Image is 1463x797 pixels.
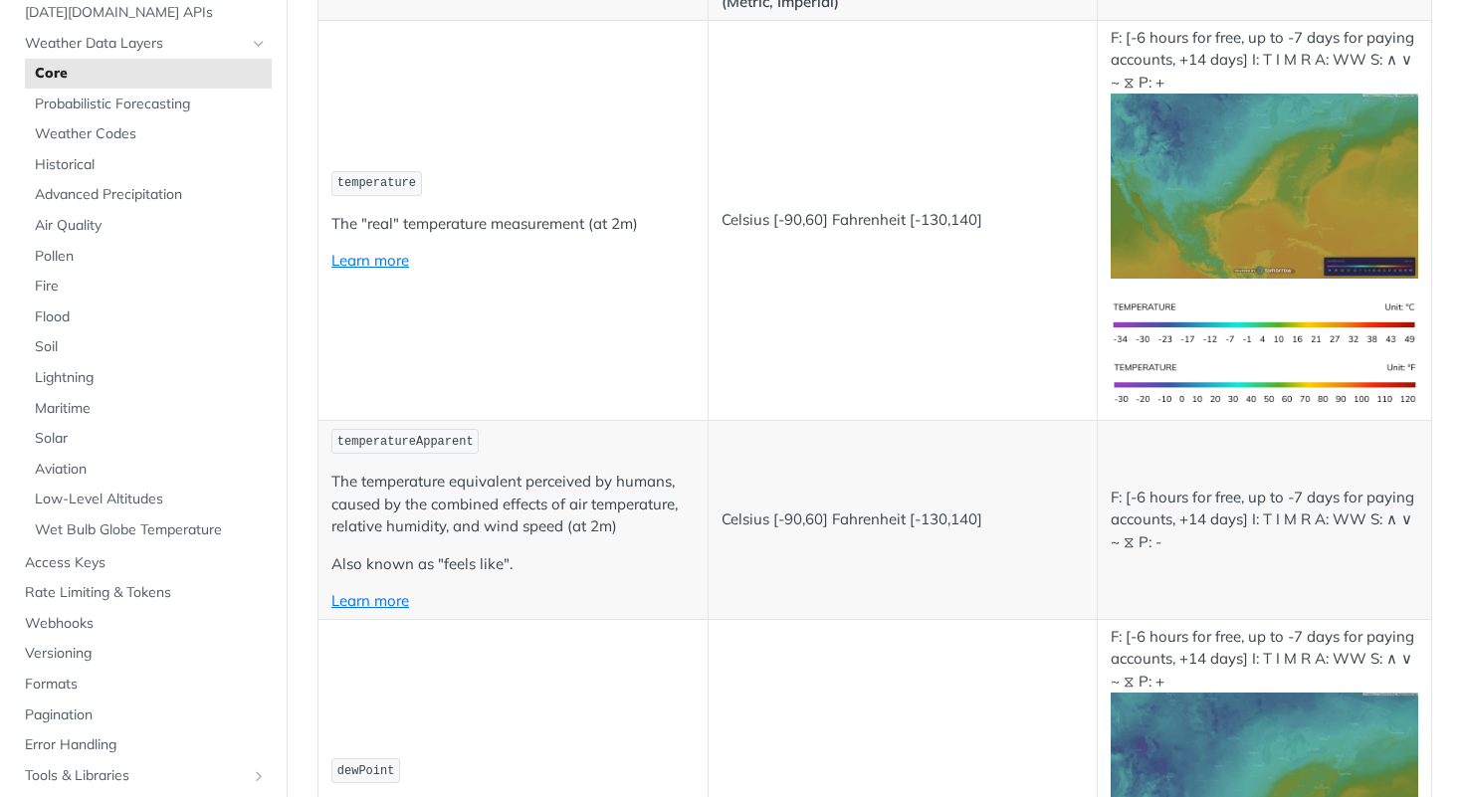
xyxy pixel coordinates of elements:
[331,471,695,538] p: The temperature equivalent perceived by humans, caused by the combined effects of air temperature...
[15,609,272,639] a: Webhooks
[25,59,272,89] a: Core
[25,394,272,424] a: Maritime
[35,64,267,84] span: Core
[1111,312,1418,331] span: Expand image
[35,520,267,540] span: Wet Bulb Globe Temperature
[35,95,267,114] span: Probabilistic Forecasting
[331,213,695,236] p: The "real" temperature measurement (at 2m)
[1111,487,1418,554] p: F: [-6 hours for free, up to -7 days for paying accounts, +14 days] I: T I M R A: WW S: ∧ ∨ ~ ⧖ P: -
[35,337,267,357] span: Soil
[25,302,272,332] a: Flood
[15,700,272,730] a: Pagination
[1111,27,1418,279] p: F: [-6 hours for free, up to -7 days for paying accounts, +14 days] I: T I M R A: WW S: ∧ ∨ ~ ⧖ P: +
[25,515,272,545] a: Wet Bulb Globe Temperature
[25,675,267,695] span: Formats
[15,578,272,608] a: Rate Limiting & Tokens
[15,670,272,699] a: Formats
[722,508,1085,531] p: Celsius [-90,60] Fahrenheit [-130,140]
[25,583,267,603] span: Rate Limiting & Tokens
[35,307,267,327] span: Flood
[25,3,267,23] span: [DATE][DOMAIN_NAME] APIs
[25,735,267,755] span: Error Handling
[35,216,267,236] span: Air Quality
[722,209,1085,232] p: Celsius [-90,60] Fahrenheit [-130,140]
[25,424,272,454] a: Solar
[251,768,267,784] button: Show subpages for Tools & Libraries
[25,363,272,393] a: Lightning
[25,485,272,514] a: Low-Level Altitudes
[337,764,395,778] span: dewPoint
[25,766,246,786] span: Tools & Libraries
[337,176,416,190] span: temperature
[25,150,272,180] a: Historical
[25,90,272,119] a: Probabilistic Forecasting
[1111,774,1418,793] span: Expand image
[337,435,474,449] span: temperatureApparent
[35,247,267,267] span: Pollen
[15,639,272,669] a: Versioning
[35,185,267,205] span: Advanced Precipitation
[25,332,272,362] a: Soil
[25,180,272,210] a: Advanced Precipitation
[15,29,272,59] a: Weather Data LayersHide subpages for Weather Data Layers
[35,399,267,419] span: Maritime
[25,705,267,725] span: Pagination
[15,730,272,760] a: Error Handling
[25,272,272,301] a: Fire
[35,460,267,480] span: Aviation
[35,368,267,388] span: Lightning
[331,251,409,270] a: Learn more
[331,553,695,576] p: Also known as "feels like".
[331,591,409,610] a: Learn more
[25,119,272,149] a: Weather Codes
[25,455,272,485] a: Aviation
[25,614,267,634] span: Webhooks
[25,553,267,573] span: Access Keys
[25,644,267,664] span: Versioning
[25,34,246,54] span: Weather Data Layers
[15,548,272,578] a: Access Keys
[25,242,272,272] a: Pollen
[251,36,267,52] button: Hide subpages for Weather Data Layers
[25,211,272,241] a: Air Quality
[1111,175,1418,194] span: Expand image
[35,124,267,144] span: Weather Codes
[35,155,267,175] span: Historical
[35,429,267,449] span: Solar
[15,761,272,791] a: Tools & LibrariesShow subpages for Tools & Libraries
[1111,373,1418,392] span: Expand image
[35,277,267,297] span: Fire
[35,490,267,509] span: Low-Level Altitudes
